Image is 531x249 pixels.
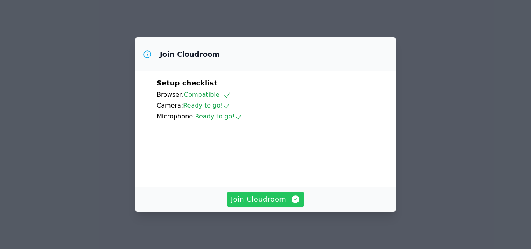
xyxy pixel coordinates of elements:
[195,113,243,120] span: Ready to go!
[184,91,231,98] span: Compatible
[157,79,217,87] span: Setup checklist
[157,102,183,109] span: Camera:
[227,192,304,207] button: Join Cloudroom
[160,50,220,59] h3: Join Cloudroom
[157,91,184,98] span: Browser:
[183,102,231,109] span: Ready to go!
[157,113,195,120] span: Microphone:
[231,194,300,205] span: Join Cloudroom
